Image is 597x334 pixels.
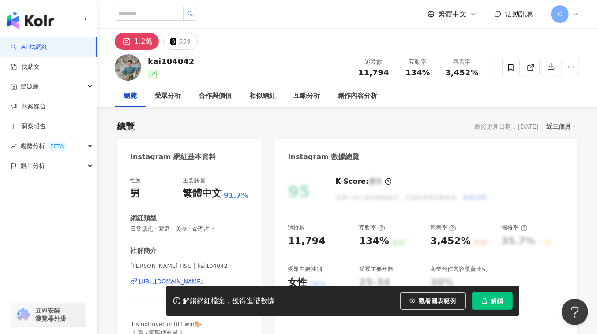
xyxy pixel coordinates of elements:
button: 觀看圖表範例 [400,292,466,310]
span: rise [11,143,17,149]
div: 134% [359,234,389,248]
span: 134% [406,68,430,77]
div: 最後更新日期：[DATE] [475,123,539,130]
span: 解鎖 [491,297,503,304]
span: [PERSON_NAME] HSU | kai104042 [130,262,248,270]
span: 趨勢分析 [20,136,67,156]
div: 受眾主要性別 [288,265,323,273]
div: 創作內容分析 [338,91,377,101]
span: 繁體中文 [438,9,466,19]
span: search [187,11,193,17]
div: 觀看率 [430,224,456,232]
div: 男 [130,187,140,200]
div: 559 [179,35,191,48]
div: 受眾主要年齡 [359,265,394,273]
div: [URL][DOMAIN_NAME] [139,278,203,286]
div: 觀看率 [445,58,479,67]
a: [URL][DOMAIN_NAME] [130,278,248,286]
div: Instagram 網紅基本資料 [130,152,216,162]
div: kai104042 [148,56,194,67]
span: 資源庫 [20,77,39,96]
div: 互動分析 [293,91,320,101]
div: 網紅類型 [130,214,157,223]
span: lock [481,298,488,304]
div: 繁體中文 [183,187,222,200]
div: 互動率 [359,224,385,232]
a: 洞察報告 [11,122,46,131]
div: 女性 [288,276,308,289]
img: KOL Avatar [115,54,141,81]
div: 1.2萬 [134,35,152,48]
span: 立即安裝 瀏覽器外掛 [35,307,66,323]
span: 日常話題 · 家庭 · 美食 · 命理占卜 [130,225,248,233]
div: 解鎖網紅檔案，獲得進階數據 [183,297,275,306]
span: 活動訊息 [505,10,533,18]
div: 11,794 [288,234,326,248]
span: C [558,9,562,19]
div: 總覽 [124,91,137,101]
div: 追蹤數 [288,224,305,232]
div: 漲粉率 [502,224,528,232]
button: 1.2萬 [115,33,159,50]
span: 競品分析 [20,156,45,176]
span: 91.7% [224,191,248,200]
div: 相似網紅 [249,91,276,101]
div: 追蹤數 [357,58,390,67]
span: 3,452% [446,68,479,77]
div: 性別 [130,177,142,185]
a: 找貼文 [11,63,40,71]
div: 社群簡介 [130,246,157,256]
div: Instagram 數據總覽 [288,152,360,162]
span: 觀看圖表範例 [419,297,456,304]
div: 近三個月 [546,121,577,132]
img: chrome extension [14,308,31,322]
button: 解鎖 [472,292,513,310]
a: chrome extension立即安裝 瀏覽器外掛 [11,303,86,327]
div: K-Score : [336,177,392,186]
div: 總覽 [117,120,135,133]
span: 11,794 [358,68,389,77]
div: 受眾分析 [154,91,181,101]
div: 商業合作內容覆蓋比例 [430,265,488,273]
img: logo [7,11,54,29]
div: 互動率 [401,58,435,67]
button: 559 [163,33,198,50]
div: BETA [47,142,67,151]
div: 3,452% [430,234,471,248]
a: searchAI 找網紅 [11,43,48,52]
div: 主要語言 [183,177,206,185]
a: 商案媒合 [11,102,46,111]
div: 合作與價值 [199,91,232,101]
